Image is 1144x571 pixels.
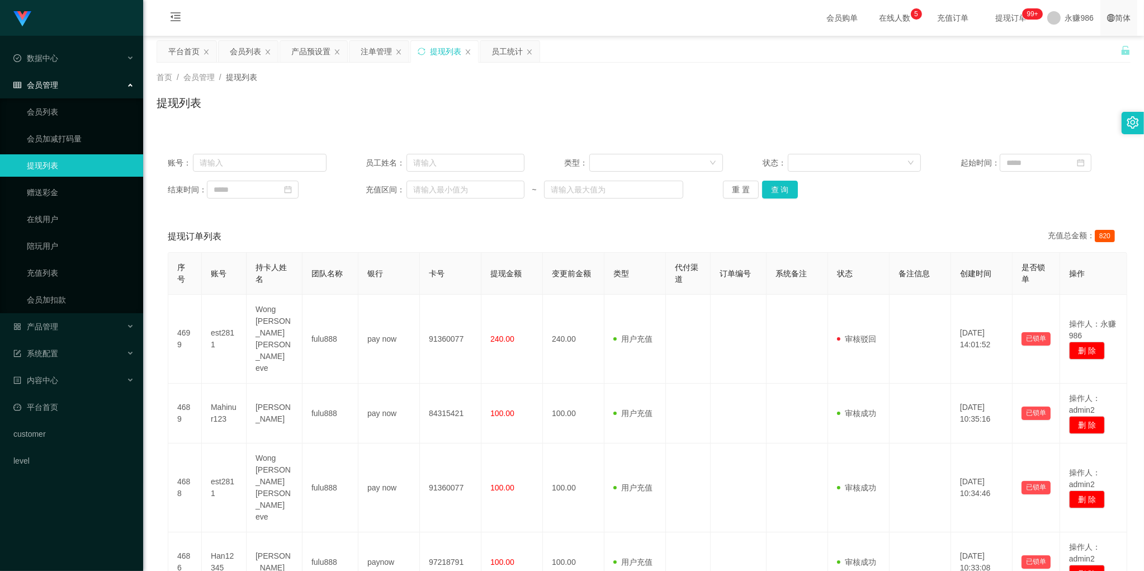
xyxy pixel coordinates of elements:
[219,73,221,82] span: /
[951,384,1013,443] td: [DATE] 10:35:16
[1069,342,1105,360] button: 删 除
[13,11,31,27] img: logo.9652507e.png
[613,483,653,492] span: 用户充值
[491,41,523,62] div: 员工统计
[990,14,1033,22] span: 提现订单
[911,8,922,20] sup: 5
[302,295,358,384] td: fulu888
[710,159,716,167] i: 图标: down
[1022,263,1045,284] span: 是否锁单
[763,157,788,169] span: 状态：
[613,334,653,343] span: 用户充值
[960,269,991,278] span: 创建时间
[157,73,172,82] span: 首页
[406,154,524,172] input: 请输入
[366,157,406,169] span: 员工姓名：
[302,384,358,443] td: fulu888
[420,295,481,384] td: 91360077
[1069,416,1105,434] button: 删 除
[247,384,302,443] td: [PERSON_NAME]
[211,269,226,278] span: 账号
[13,350,21,357] i: 图标: form
[395,49,402,55] i: 图标: close
[13,323,21,331] i: 图标: appstore-o
[361,41,392,62] div: 注单管理
[367,269,383,278] span: 银行
[168,295,202,384] td: 4699
[899,269,930,278] span: 备注信息
[1022,332,1051,346] button: 已锁单
[358,295,420,384] td: pay now
[543,384,604,443] td: 100.00
[168,41,200,62] div: 平台首页
[430,41,461,62] div: 提现列表
[932,14,975,22] span: 充值订单
[490,558,514,567] span: 100.00
[247,295,302,384] td: Wong [PERSON_NAME] [PERSON_NAME] eve
[723,181,759,199] button: 重 置
[13,423,134,445] a: customer
[1022,481,1051,494] button: 已锁单
[720,269,751,278] span: 订单编号
[13,322,58,331] span: 产品管理
[837,269,853,278] span: 状态
[264,49,271,55] i: 图标: close
[544,181,683,199] input: 请输入最大值为
[1022,8,1042,20] sup: 286
[27,208,134,230] a: 在线用户
[13,376,58,385] span: 内容中心
[675,263,698,284] span: 代付渠道
[157,1,195,36] i: 图标: menu-fold
[1069,542,1100,563] span: 操作人：admin2
[490,269,522,278] span: 提现金额
[837,409,876,418] span: 审核成功
[418,48,426,55] i: 图标: sync
[613,558,653,567] span: 用户充值
[1095,230,1115,242] span: 820
[564,157,589,169] span: 类型：
[552,269,591,278] span: 变更前金额
[526,49,533,55] i: 图标: close
[406,181,524,199] input: 请输入最小值为
[543,295,604,384] td: 240.00
[256,263,287,284] span: 持卡人姓名
[27,128,134,150] a: 会员加减打码量
[837,334,876,343] span: 审核驳回
[1127,116,1139,129] i: 图标: setting
[1107,14,1115,22] i: 图标: global
[157,95,201,111] h1: 提现列表
[27,154,134,177] a: 提现列表
[168,230,221,243] span: 提现订单列表
[226,73,257,82] span: 提现列表
[284,186,292,194] i: 图标: calendar
[874,14,916,22] span: 在线人数
[1069,468,1100,489] span: 操作人：admin2
[168,157,193,169] span: 账号：
[907,159,914,167] i: 图标: down
[837,483,876,492] span: 审核成功
[27,262,134,284] a: 充值列表
[837,558,876,567] span: 审核成功
[13,81,58,89] span: 会员管理
[420,443,481,532] td: 91360077
[358,384,420,443] td: pay now
[13,349,58,358] span: 系统配置
[27,101,134,123] a: 会员列表
[914,8,918,20] p: 5
[524,184,544,196] span: ~
[193,154,327,172] input: 请输入
[613,409,653,418] span: 用户充值
[1022,555,1051,569] button: 已锁单
[13,396,134,418] a: 图标: dashboard平台首页
[247,443,302,532] td: Wong [PERSON_NAME] [PERSON_NAME] eve
[490,483,514,492] span: 100.00
[613,269,629,278] span: 类型
[490,409,514,418] span: 100.00
[203,49,210,55] i: 图标: close
[420,384,481,443] td: 84315421
[202,384,247,443] td: Mahinur123
[366,184,406,196] span: 充值区间：
[302,443,358,532] td: fulu888
[177,73,179,82] span: /
[1069,269,1085,278] span: 操作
